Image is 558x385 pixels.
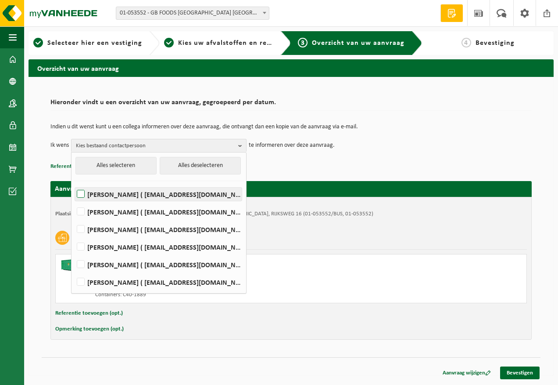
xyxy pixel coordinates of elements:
[436,367,497,379] a: Aanvraag wijzigen
[75,276,242,289] label: [PERSON_NAME] ( [EMAIL_ADDRESS][DOMAIN_NAME] )
[160,157,241,174] button: Alles deselecteren
[50,161,118,172] button: Referentie toevoegen (opt.)
[75,205,242,218] label: [PERSON_NAME] ( [EMAIL_ADDRESS][DOMAIN_NAME] )
[75,188,242,201] label: [PERSON_NAME] ( [EMAIL_ADDRESS][DOMAIN_NAME] )
[500,367,540,379] a: Bevestigen
[55,211,93,217] strong: Plaatsingsadres:
[50,99,532,111] h2: Hieronder vindt u een overzicht van uw aanvraag, gegroepeerd per datum.
[55,308,123,319] button: Referentie toevoegen (opt.)
[55,323,124,335] button: Opmerking toevoegen (opt.)
[75,240,242,254] label: [PERSON_NAME] ( [EMAIL_ADDRESS][DOMAIN_NAME] )
[50,139,69,152] p: Ik wens
[47,40,142,47] span: Selecteer hier een vestiging
[50,124,532,130] p: Indien u dit wenst kunt u een collega informeren over deze aanvraag, die ontvangt dan een kopie v...
[164,38,174,47] span: 2
[116,7,269,19] span: 01-053552 - GB FOODS BELGIUM NV - PUURS-SINT-AMANDS
[249,139,335,152] p: te informeren over deze aanvraag.
[312,40,404,47] span: Overzicht van uw aanvraag
[75,258,242,271] label: [PERSON_NAME] ( [EMAIL_ADDRESS][DOMAIN_NAME] )
[55,185,121,192] strong: Aanvraag voor [DATE]
[95,291,326,298] div: Containers: C40-1889
[116,7,269,20] span: 01-053552 - GB FOODS BELGIUM NV - PUURS-SINT-AMANDS
[298,38,308,47] span: 3
[76,139,235,153] span: Kies bestaand contactpersoon
[476,40,515,47] span: Bevestiging
[33,38,43,47] span: 1
[60,259,86,272] img: HK-XC-40-GN-00.png
[75,157,157,174] button: Alles selecteren
[164,38,273,48] a: 2Kies uw afvalstoffen en recipiënten
[461,38,471,47] span: 4
[75,223,242,236] label: [PERSON_NAME] ( [EMAIL_ADDRESS][DOMAIN_NAME] )
[29,59,554,76] h2: Overzicht van uw aanvraag
[33,38,142,48] a: 1Selecteer hier een vestiging
[178,40,299,47] span: Kies uw afvalstoffen en recipiënten
[71,139,247,152] button: Kies bestaand contactpersoon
